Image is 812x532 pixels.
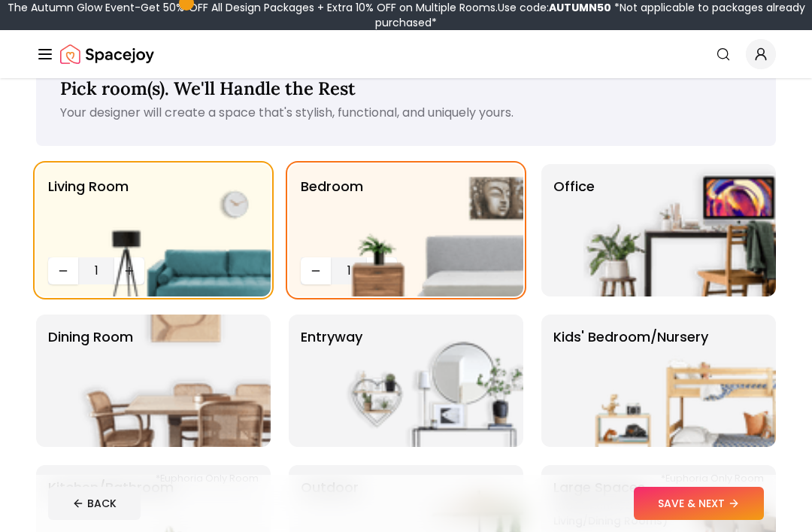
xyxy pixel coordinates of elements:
[48,257,78,284] button: Decrease quantity
[301,176,363,251] p: Bedroom
[48,327,133,435] p: Dining Room
[48,176,129,251] p: Living Room
[553,176,595,284] p: Office
[583,315,776,447] img: Kids' Bedroom/Nursery
[634,487,764,520] button: SAVE & NEXT
[78,164,271,296] img: Living Room
[583,164,776,296] img: Office
[48,487,141,520] button: BACK
[60,104,752,122] p: Your designer will create a space that's stylish, functional, and uniquely yours.
[331,164,523,296] img: Bedroom
[60,39,154,69] img: Spacejoy Logo
[60,39,154,69] a: Spacejoy
[78,315,271,447] img: Dining Room
[60,77,356,100] span: Pick room(s). We'll Handle the Rest
[331,315,523,447] img: entryway
[36,30,776,78] nav: Global
[553,327,708,435] p: Kids' Bedroom/Nursery
[301,327,362,435] p: entryway
[301,257,331,284] button: Decrease quantity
